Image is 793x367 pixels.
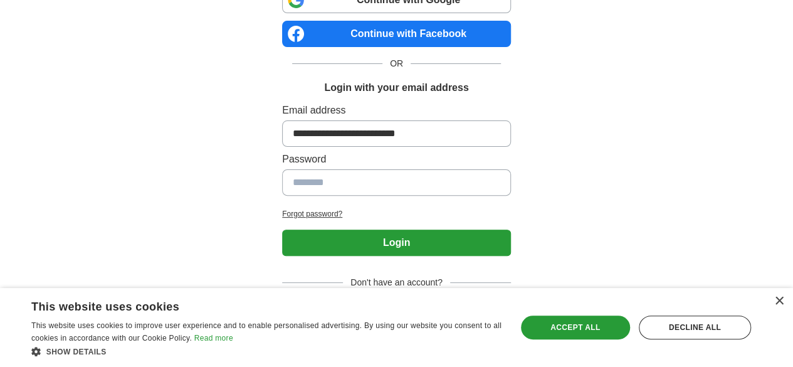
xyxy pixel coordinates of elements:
span: OR [382,57,411,70]
div: Show details [31,345,502,358]
span: This website uses cookies to improve user experience and to enable personalised advertising. By u... [31,321,502,343]
span: Don't have an account? [343,276,450,289]
label: Email address [282,103,511,118]
div: Accept all [521,316,630,339]
div: Decline all [639,316,751,339]
span: Show details [46,348,107,356]
div: Close [774,297,784,306]
button: Login [282,230,511,256]
a: Forgot password? [282,208,511,220]
a: Continue with Facebook [282,21,511,47]
div: This website uses cookies [31,295,471,314]
h1: Login with your email address [324,80,468,95]
a: Read more, opens a new window [194,334,233,343]
label: Password [282,152,511,167]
